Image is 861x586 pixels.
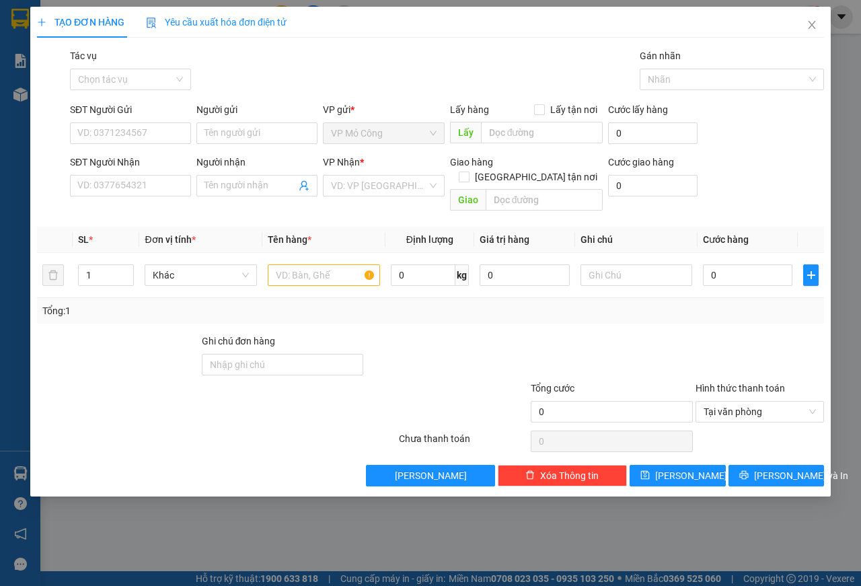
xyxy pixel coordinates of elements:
span: [PERSON_NAME]: [4,87,143,95]
span: delete [525,470,535,481]
span: user-add [299,180,309,191]
span: printer [739,470,748,481]
div: Người nhận [196,155,317,170]
div: VP gửi [323,102,444,117]
span: [PERSON_NAME] [395,468,467,483]
img: icon [146,17,157,28]
span: Giao hàng [449,157,492,168]
span: VP Mỏ Công [331,123,436,143]
span: Cước hàng [703,234,749,245]
span: [GEOGRAPHIC_DATA] tận nơi [470,170,603,184]
button: delete [42,264,64,286]
img: logo [5,8,65,67]
button: printer[PERSON_NAME] và In [728,465,824,486]
span: plus [804,270,818,281]
span: 01 Võ Văn Truyện, KP.1, Phường 2 [106,40,185,57]
span: Lấy [449,122,480,143]
span: Giá trị hàng [480,234,529,245]
label: Tác vụ [70,50,97,61]
span: Bến xe [GEOGRAPHIC_DATA] [106,22,181,38]
button: deleteXóa Thông tin [498,465,627,486]
div: SĐT Người Gửi [70,102,191,117]
button: Close [793,7,831,44]
input: 0 [480,264,569,286]
span: Tại văn phòng [703,402,816,422]
input: Cước lấy hàng [608,122,698,144]
input: Ghi chú đơn hàng [201,354,363,375]
span: VPMC1408250010 [67,85,143,96]
span: Hotline: 19001152 [106,60,165,68]
span: In ngày: [4,98,82,106]
span: Lấy hàng [449,104,488,115]
button: [PERSON_NAME] [366,465,495,486]
span: Lấy tận nơi [545,102,603,117]
span: close [807,20,817,30]
input: Dọc đường [485,189,602,211]
span: save [640,470,650,481]
span: [PERSON_NAME] và In [753,468,848,483]
span: Giao [449,189,485,211]
label: Cước giao hàng [608,157,674,168]
div: Người gửi [196,102,317,117]
span: Khác [153,265,249,285]
strong: ĐỒNG PHƯỚC [106,7,184,19]
span: SL [78,234,89,245]
label: Cước lấy hàng [608,104,668,115]
div: Tổng: 1 [42,303,334,318]
span: [PERSON_NAME] [655,468,727,483]
span: plus [37,17,46,27]
span: ----------------------------------------- [36,73,165,83]
button: plus [803,264,819,286]
span: Tổng cước [531,383,574,394]
span: VP Nhận [323,157,360,168]
input: VD: Bàn, Ghế [268,264,380,286]
span: Xóa Thông tin [540,468,599,483]
div: Chưa thanh toán [398,431,529,455]
span: Yêu cầu xuất hóa đơn điện tử [146,17,287,28]
span: 13:07:16 [DATE] [30,98,82,106]
span: TẠO ĐƠN HÀNG [37,17,124,28]
div: SĐT Người Nhận [70,155,191,170]
label: Ghi chú đơn hàng [201,336,275,346]
span: Tên hàng [268,234,311,245]
span: Định lượng [406,234,453,245]
input: Dọc đường [480,122,602,143]
label: Gán nhãn [640,50,681,61]
button: save[PERSON_NAME] [630,465,726,486]
span: kg [455,264,469,286]
th: Ghi chú [574,227,698,253]
input: Ghi Chú [580,264,692,286]
label: Hình thức thanh toán [695,383,784,394]
input: Cước giao hàng [608,175,698,196]
span: Đơn vị tính [145,234,195,245]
